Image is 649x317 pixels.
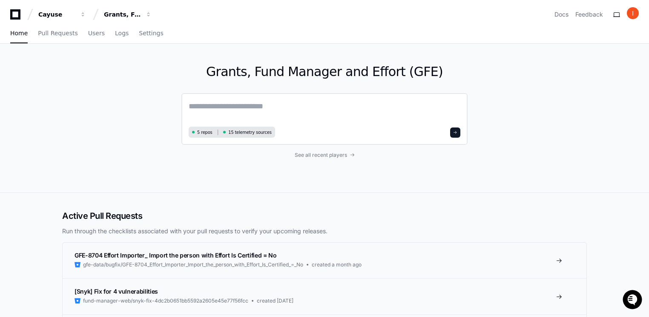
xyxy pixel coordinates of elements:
[139,31,163,36] span: Settings
[228,129,271,136] span: 15 telemetry sources
[575,10,603,19] button: Feedback
[38,31,78,36] span: Pull Requests
[88,24,105,43] a: Users
[101,7,155,22] button: Grants, Fund Manager and Effort (GFE)
[75,288,158,295] span: [Snyk] Fix for 4 vulnerabilities
[62,210,587,222] h2: Active Pull Requests
[181,152,468,158] a: See all recent players
[104,10,141,19] div: Grants, Fund Manager and Effort (GFE)
[29,63,140,72] div: Start new chat
[295,152,347,158] span: See all recent players
[60,89,103,96] a: Powered byPylon
[197,129,213,136] span: 5 repos
[622,289,645,312] iframe: Open customer support
[115,24,129,43] a: Logs
[139,24,163,43] a: Settings
[35,7,89,22] button: Cayuse
[63,243,586,278] a: GFE-8704 Effort Importer_ Import the person with Effort Is Certified = Nogfe-data/bugfix/GFE-8704...
[88,31,105,36] span: Users
[257,297,293,304] span: created [DATE]
[29,72,108,79] div: We're available if you need us!
[9,8,26,25] img: PlayerZero
[9,34,155,48] div: Welcome
[554,10,569,19] a: Docs
[38,10,75,19] div: Cayuse
[312,261,362,268] span: created a month ago
[10,24,28,43] a: Home
[83,261,303,268] span: gfe-data/bugfix/GFE-8704_Effort_Importer_Import_the_person_with_Effort_Is_Certified_=_No
[75,252,276,259] span: GFE-8704 Effort Importer_ Import the person with Effort Is Certified = No
[62,227,587,235] p: Run through the checklists associated with your pull requests to verify your upcoming releases.
[181,64,468,79] h1: Grants, Fund Manager and Effort (GFE)
[115,31,129,36] span: Logs
[10,31,28,36] span: Home
[9,63,24,79] img: 1736555170064-99ba0984-63c1-480f-8ee9-699278ef63ed
[145,66,155,76] button: Start new chat
[627,7,639,19] img: ACg8ocKC0Pt4YH-goe3QEJPu6QcCRn3XMMO91rOI-eT3USSdafnf5w=s96-c
[63,278,586,314] a: [Snyk] Fix for 4 vulnerabilitiesfund-manager-web/snyk-fix-4dc2b0651bb5592a2605e45e77f56fcccreated...
[85,89,103,96] span: Pylon
[83,297,248,304] span: fund-manager-web/snyk-fix-4dc2b0651bb5592a2605e45e77f56fcc
[38,24,78,43] a: Pull Requests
